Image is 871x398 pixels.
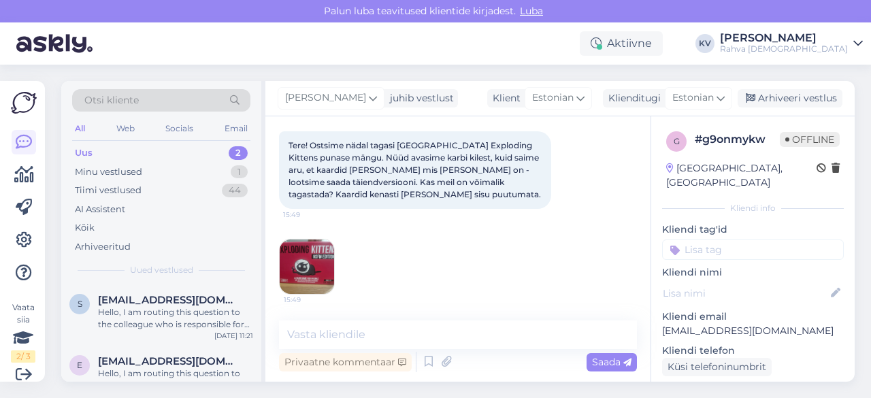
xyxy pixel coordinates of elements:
[720,44,848,54] div: Rahva [DEMOGRAPHIC_DATA]
[662,344,844,358] p: Kliendi telefon
[516,5,547,17] span: Luba
[11,350,35,363] div: 2 / 3
[114,120,137,137] div: Web
[222,184,248,197] div: 44
[666,161,817,190] div: [GEOGRAPHIC_DATA], [GEOGRAPHIC_DATA]
[98,306,253,331] div: Hello, I am routing this question to the colleague who is responsible for this topic. The reply m...
[720,33,848,44] div: [PERSON_NAME]
[283,210,334,220] span: 15:49
[532,90,574,105] span: Estonian
[487,91,521,105] div: Klient
[163,120,196,137] div: Socials
[229,146,248,160] div: 2
[663,286,828,301] input: Lisa nimi
[662,265,844,280] p: Kliendi nimi
[98,367,253,392] div: Hello, I am routing this question to the colleague who is responsible for this topic. The reply m...
[84,93,139,107] span: Otsi kliente
[72,120,88,137] div: All
[77,360,82,370] span: e
[738,89,842,107] div: Arhiveeri vestlus
[289,140,541,199] span: Tere! Ostsime nädal tagasi [GEOGRAPHIC_DATA] Exploding Kittens punase mängu. Nüüd avasime karbi k...
[662,222,844,237] p: Kliendi tag'id
[284,295,335,305] span: 15:49
[75,203,125,216] div: AI Assistent
[695,131,780,148] div: # g9onmykw
[214,331,253,341] div: [DATE] 11:21
[662,358,772,376] div: Küsi telefoninumbrit
[592,356,631,368] span: Saada
[285,90,366,105] span: [PERSON_NAME]
[780,132,840,147] span: Offline
[222,120,250,137] div: Email
[662,310,844,324] p: Kliendi email
[75,184,142,197] div: Tiimi vestlused
[662,324,844,338] p: [EMAIL_ADDRESS][DOMAIN_NAME]
[695,34,714,53] div: KV
[674,136,680,146] span: g
[662,202,844,214] div: Kliendi info
[75,165,142,179] div: Minu vestlused
[672,90,714,105] span: Estonian
[384,91,454,105] div: juhib vestlust
[11,301,35,363] div: Vaata siia
[98,294,240,306] span: stinalimerivee@gmail.com
[130,264,193,276] span: Uued vestlused
[98,355,240,367] span: epood@rahvaraamat.ee
[75,146,93,160] div: Uus
[603,91,661,105] div: Klienditugi
[720,33,863,54] a: [PERSON_NAME]Rahva [DEMOGRAPHIC_DATA]
[580,31,663,56] div: Aktiivne
[280,239,334,294] img: Attachment
[78,299,82,309] span: s
[279,353,412,371] div: Privaatne kommentaar
[11,92,37,114] img: Askly Logo
[75,221,95,235] div: Kõik
[231,165,248,179] div: 1
[75,240,131,254] div: Arhiveeritud
[662,239,844,260] input: Lisa tag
